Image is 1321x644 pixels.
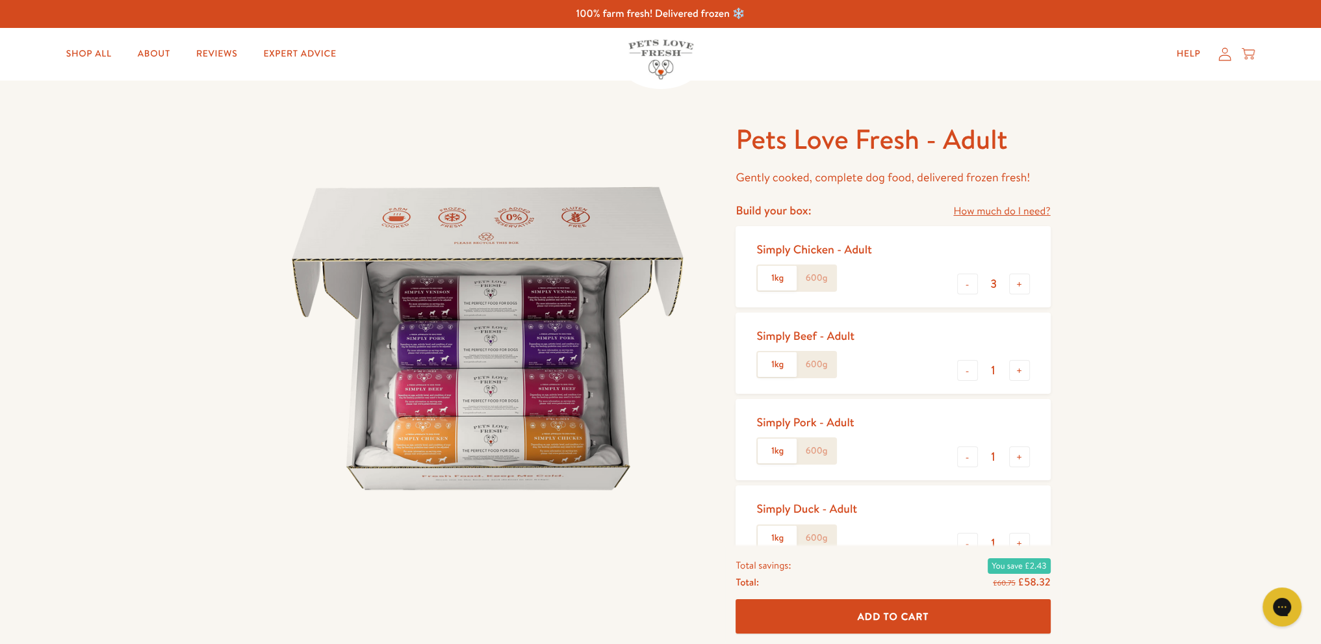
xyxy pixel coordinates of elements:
span: Add To Cart [858,610,929,623]
a: About [127,41,181,67]
p: Gently cooked, complete dog food, delivered frozen fresh! [736,168,1050,188]
span: Total savings: [736,557,791,574]
button: + [1009,533,1030,554]
iframe: Gorgias live chat messenger [1256,583,1308,631]
button: - [957,533,978,554]
img: Pets Love Fresh - Adult [271,122,705,556]
button: - [957,360,978,381]
s: £60.75 [993,578,1015,588]
div: Simply Beef - Adult [756,328,854,343]
div: Simply Chicken - Adult [756,242,871,257]
label: 600g [797,266,836,290]
label: 600g [797,526,836,550]
a: Expert Advice [253,41,346,67]
a: How much do I need? [953,203,1050,220]
label: 1kg [758,266,797,290]
div: Simply Pork - Adult [756,415,854,430]
label: 1kg [758,439,797,463]
label: 600g [797,352,836,377]
span: You save £2.43 [988,558,1050,574]
span: £58.32 [1018,575,1050,589]
a: Reviews [186,41,248,67]
label: 1kg [758,526,797,550]
button: - [957,274,978,294]
a: Help [1166,41,1211,67]
button: + [1009,446,1030,467]
h4: Build your box: [736,203,811,218]
button: + [1009,360,1030,381]
button: - [957,446,978,467]
label: 1kg [758,352,797,377]
label: 600g [797,439,836,463]
div: Simply Duck - Adult [756,501,857,516]
button: Add To Cart [736,600,1050,634]
h1: Pets Love Fresh - Adult [736,122,1050,157]
span: Total: [736,574,758,591]
button: + [1009,274,1030,294]
a: Shop All [56,41,122,67]
img: Pets Love Fresh [628,40,693,79]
